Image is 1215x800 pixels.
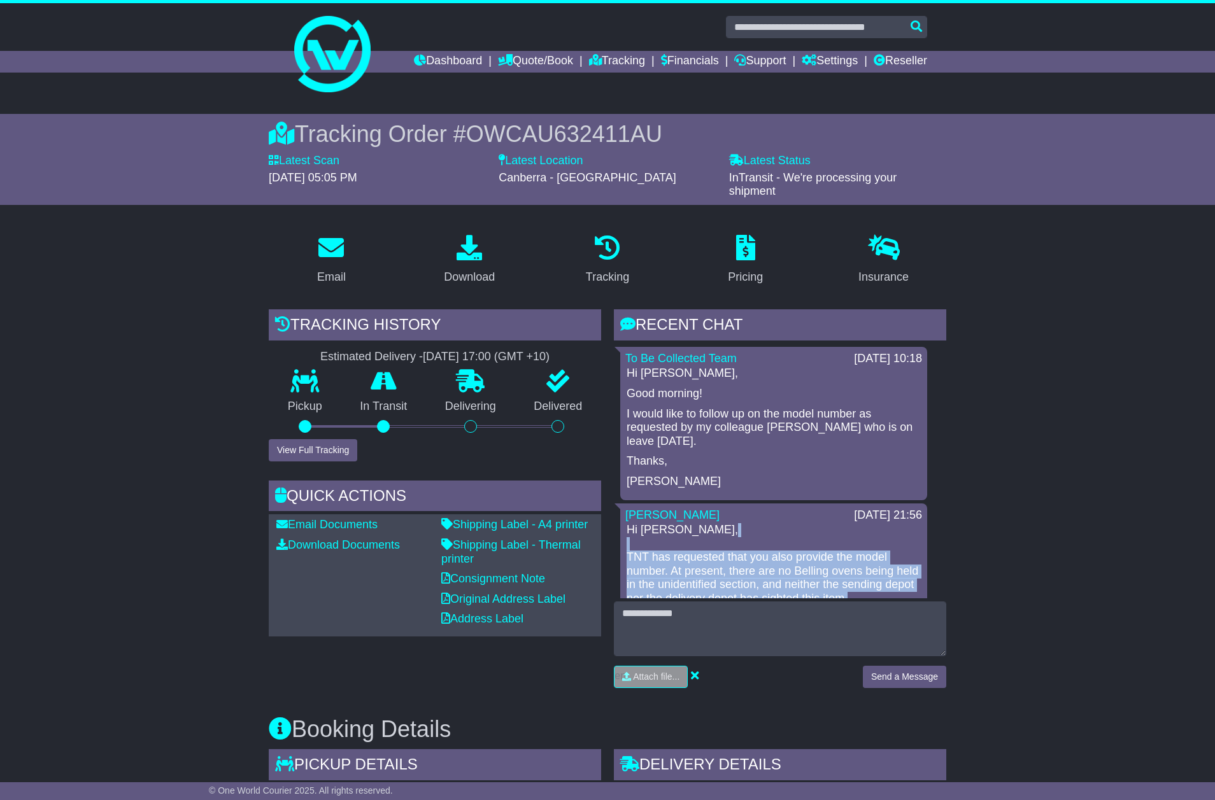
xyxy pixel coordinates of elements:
[499,154,583,168] label: Latest Location
[614,309,946,344] div: RECENT CHAT
[441,518,588,531] a: Shipping Label - A4 printer
[854,352,922,366] div: [DATE] 10:18
[515,400,602,414] p: Delivered
[441,612,523,625] a: Address Label
[466,121,662,147] span: OWCAU632411AU
[728,269,763,286] div: Pricing
[444,269,495,286] div: Download
[499,171,676,184] span: Canberra - [GEOGRAPHIC_DATA]
[209,785,393,796] span: © One World Courier 2025. All rights reserved.
[436,230,503,290] a: Download
[441,593,565,605] a: Original Address Label
[589,51,645,73] a: Tracking
[729,171,897,198] span: InTransit - We're processing your shipment
[276,518,378,531] a: Email Documents
[627,387,921,401] p: Good morning!
[734,51,786,73] a: Support
[341,400,427,414] p: In Transit
[414,51,482,73] a: Dashboard
[625,509,720,521] a: [PERSON_NAME]
[850,230,917,290] a: Insurance
[441,538,581,565] a: Shipping Label - Thermal printer
[578,230,637,290] a: Tracking
[269,171,357,184] span: [DATE] 05:05 PM
[269,120,946,148] div: Tracking Order #
[802,51,858,73] a: Settings
[586,269,629,286] div: Tracking
[498,51,573,73] a: Quote/Book
[661,51,719,73] a: Financials
[269,717,946,742] h3: Booking Details
[625,352,737,365] a: To Be Collected Team
[627,454,921,468] p: Thanks,
[269,481,601,515] div: Quick Actions
[627,367,921,381] p: Hi [PERSON_NAME],
[269,439,357,461] button: View Full Tracking
[276,538,400,551] a: Download Documents
[309,230,354,290] a: Email
[627,407,921,449] p: I would like to follow up on the model number as requested by my colleague [PERSON_NAME] who is o...
[854,509,922,523] div: [DATE] 21:56
[317,269,346,286] div: Email
[627,523,921,647] p: Hi [PERSON_NAME], TNT has requested that you also provide the model number. At present, there are...
[426,400,515,414] p: Delivering
[729,154,811,168] label: Latest Status
[269,154,339,168] label: Latest Scan
[874,51,927,73] a: Reseller
[858,269,909,286] div: Insurance
[269,749,601,783] div: Pickup Details
[269,309,601,344] div: Tracking history
[269,400,341,414] p: Pickup
[269,350,601,364] div: Estimated Delivery -
[614,749,946,783] div: Delivery Details
[627,475,921,489] p: [PERSON_NAME]
[720,230,771,290] a: Pricing
[441,572,545,585] a: Consignment Note
[863,666,946,688] button: Send a Message
[423,350,550,364] div: [DATE] 17:00 (GMT +10)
